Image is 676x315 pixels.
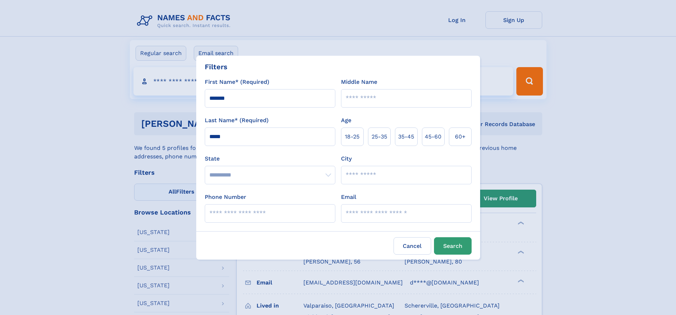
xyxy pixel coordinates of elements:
label: Age [341,116,351,125]
button: Search [434,237,472,255]
label: Cancel [394,237,431,255]
span: 35‑45 [398,132,414,141]
label: Middle Name [341,78,377,86]
label: Last Name* (Required) [205,116,269,125]
label: State [205,154,335,163]
span: 25‑35 [372,132,387,141]
label: Phone Number [205,193,246,201]
label: First Name* (Required) [205,78,269,86]
span: 18‑25 [345,132,359,141]
label: City [341,154,352,163]
label: Email [341,193,356,201]
div: Filters [205,61,227,72]
span: 60+ [455,132,466,141]
span: 45‑60 [425,132,441,141]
